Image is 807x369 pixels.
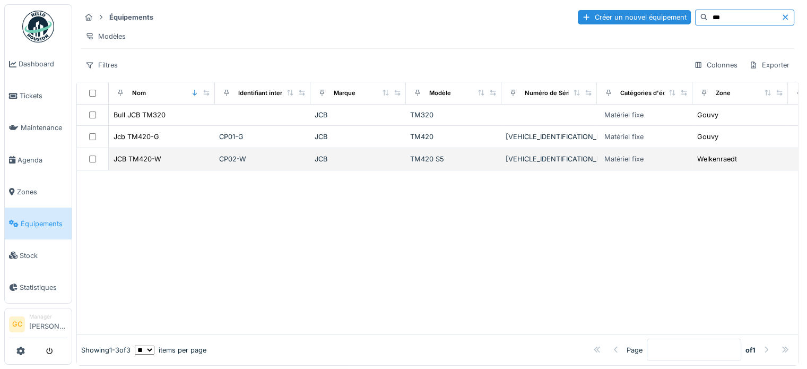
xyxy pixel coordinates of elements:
[578,10,691,24] div: Créer un nouvel équipement
[697,132,718,142] div: Gouvy
[114,154,161,164] div: JCB TM420-W
[745,345,756,355] strong: of 1
[105,12,158,22] strong: Équipements
[697,110,718,120] div: Gouvy
[5,80,72,112] a: Tickets
[716,89,731,98] div: Zone
[506,132,593,142] div: [VEHICLE_IDENTIFICATION_NUMBER]
[21,123,67,133] span: Maintenance
[315,132,402,142] div: JCB
[20,91,67,101] span: Tickets
[114,132,159,142] div: Jcb TM420-G
[5,144,72,176] a: Agenda
[410,110,497,120] div: TM320
[9,316,25,332] li: GC
[410,154,497,164] div: TM420 S5
[81,57,123,73] div: Filtres
[238,89,290,98] div: Identifiant interne
[5,239,72,271] a: Stock
[81,29,131,44] div: Modèles
[697,154,737,164] div: Welkenraedt
[9,313,67,338] a: GC Manager[PERSON_NAME]
[29,313,67,321] div: Manager
[5,112,72,144] a: Maintenance
[219,154,306,164] div: CP02-W
[19,59,67,69] span: Dashboard
[81,345,131,355] div: Showing 1 - 3 of 3
[114,110,166,120] div: Bull JCB TM320
[20,282,67,293] span: Statistiques
[20,251,67,261] span: Stock
[689,57,742,73] div: Colonnes
[627,345,643,355] div: Page
[315,154,402,164] div: JCB
[135,345,206,355] div: items per page
[429,89,451,98] div: Modèle
[21,219,67,229] span: Équipements
[410,132,497,142] div: TM420
[17,187,67,197] span: Zones
[315,110,402,120] div: JCB
[22,11,54,42] img: Badge_color-CXgf-gQk.svg
[132,89,146,98] div: Nom
[506,154,593,164] div: [VEHICLE_IDENTIFICATION_NUMBER]
[744,57,794,73] div: Exporter
[5,48,72,80] a: Dashboard
[5,208,72,239] a: Équipements
[604,110,644,120] div: Matériel fixe
[334,89,355,98] div: Marque
[5,271,72,303] a: Statistiques
[29,313,67,336] li: [PERSON_NAME]
[219,132,306,142] div: CP01-G
[620,89,694,98] div: Catégories d'équipement
[604,154,644,164] div: Matériel fixe
[5,176,72,208] a: Zones
[18,155,67,165] span: Agenda
[604,132,644,142] div: Matériel fixe
[525,89,574,98] div: Numéro de Série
